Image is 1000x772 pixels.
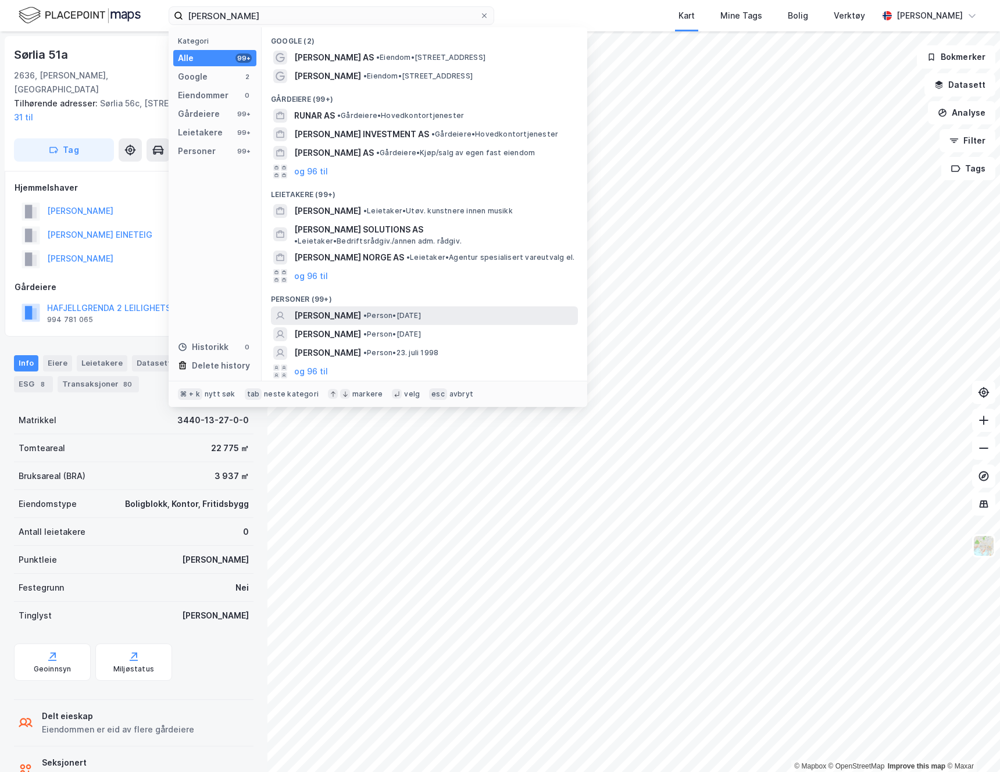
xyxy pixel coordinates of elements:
[182,609,249,623] div: [PERSON_NAME]
[14,69,172,96] div: 2636, [PERSON_NAME], [GEOGRAPHIC_DATA]
[940,129,995,152] button: Filter
[182,553,249,567] div: [PERSON_NAME]
[58,376,139,392] div: Transaksjoner
[132,355,176,371] div: Datasett
[211,441,249,455] div: 22 775 ㎡
[262,285,587,306] div: Personer (99+)
[294,223,423,237] span: [PERSON_NAME] SOLUTIONS AS
[294,251,404,265] span: [PERSON_NAME] NORGE AS
[19,553,57,567] div: Punktleie
[19,497,77,511] div: Eiendomstype
[352,389,383,399] div: markere
[897,9,963,23] div: [PERSON_NAME]
[14,45,70,64] div: Sørlia 51a
[376,148,380,157] span: •
[77,355,127,371] div: Leietakere
[337,111,464,120] span: Gårdeiere • Hovedkontortjenester
[14,355,38,371] div: Info
[235,128,252,137] div: 99+
[19,441,65,455] div: Tomteareal
[262,27,587,48] div: Google (2)
[917,45,995,69] button: Bokmerker
[19,525,85,539] div: Antall leietakere
[431,130,558,139] span: Gårdeiere • Hovedkontortjenester
[47,315,93,324] div: 994 781 065
[363,206,513,216] span: Leietaker • Utøv. kunstnere innen musikk
[242,91,252,100] div: 0
[178,107,220,121] div: Gårdeiere
[294,237,462,246] span: Leietaker • Bedriftsrådgiv./annen adm. rådgiv.
[449,389,473,399] div: avbryt
[42,709,194,723] div: Delt eieskap
[337,111,341,120] span: •
[34,664,72,674] div: Geoinnsyn
[178,340,228,354] div: Historikk
[928,101,995,124] button: Analyse
[14,138,114,162] button: Tag
[376,148,535,158] span: Gårdeiere • Kjøp/salg av egen fast eiendom
[404,389,420,399] div: velg
[205,389,235,399] div: nytt søk
[720,9,762,23] div: Mine Tags
[294,127,429,141] span: [PERSON_NAME] INVESTMENT AS
[924,73,995,96] button: Datasett
[294,109,335,123] span: RUNAR AS
[363,348,438,358] span: Person • 23. juli 1998
[178,37,256,45] div: Kategori
[942,716,1000,772] iframe: Chat Widget
[113,664,154,674] div: Miljøstatus
[192,359,250,373] div: Delete history
[178,88,228,102] div: Eiendommer
[242,72,252,81] div: 2
[973,535,995,557] img: Z
[19,5,141,26] img: logo.f888ab2527a4732fd821a326f86c7f29.svg
[178,51,194,65] div: Alle
[363,311,367,320] span: •
[294,51,374,65] span: [PERSON_NAME] AS
[363,72,367,80] span: •
[294,146,374,160] span: [PERSON_NAME] AS
[121,378,134,390] div: 80
[406,253,410,262] span: •
[376,53,380,62] span: •
[363,206,367,215] span: •
[19,413,56,427] div: Matrikkel
[178,70,208,84] div: Google
[363,348,367,357] span: •
[235,146,252,156] div: 99+
[183,7,480,24] input: Søk på adresse, matrikkel, gårdeiere, leietakere eller personer
[294,327,361,341] span: [PERSON_NAME]
[941,157,995,180] button: Tags
[37,378,48,390] div: 8
[19,609,52,623] div: Tinglyst
[788,9,808,23] div: Bolig
[19,581,64,595] div: Festegrunn
[294,346,361,360] span: [PERSON_NAME]
[14,98,100,108] span: Tilhørende adresser:
[294,69,361,83] span: [PERSON_NAME]
[262,181,587,202] div: Leietakere (99+)
[888,762,945,770] a: Improve this map
[235,53,252,63] div: 99+
[294,204,361,218] span: [PERSON_NAME]
[678,9,695,23] div: Kart
[178,126,223,140] div: Leietakere
[43,355,72,371] div: Eiere
[15,181,253,195] div: Hjemmelshaver
[406,253,574,262] span: Leietaker • Agentur spesialisert vareutvalg el.
[15,280,253,294] div: Gårdeiere
[178,144,216,158] div: Personer
[363,72,473,81] span: Eiendom • [STREET_ADDRESS]
[294,165,328,178] button: og 96 til
[14,376,53,392] div: ESG
[363,311,421,320] span: Person • [DATE]
[363,330,367,338] span: •
[243,525,249,539] div: 0
[431,130,435,138] span: •
[125,497,249,511] div: Boligblokk, Kontor, Fritidsbygg
[264,389,319,399] div: neste kategori
[363,330,421,339] span: Person • [DATE]
[235,581,249,595] div: Nei
[828,762,885,770] a: OpenStreetMap
[942,716,1000,772] div: Kontrollprogram for chat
